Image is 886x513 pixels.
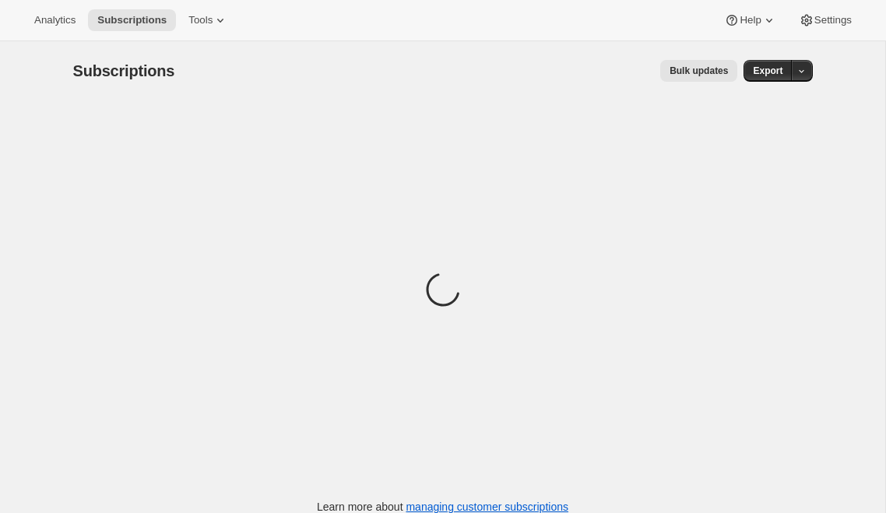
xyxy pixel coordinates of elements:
[97,14,167,26] span: Subscriptions
[188,14,213,26] span: Tools
[34,14,76,26] span: Analytics
[88,9,176,31] button: Subscriptions
[406,501,568,513] a: managing customer subscriptions
[670,65,728,77] span: Bulk updates
[789,9,861,31] button: Settings
[179,9,237,31] button: Tools
[753,65,782,77] span: Export
[25,9,85,31] button: Analytics
[814,14,852,26] span: Settings
[740,14,761,26] span: Help
[660,60,737,82] button: Bulk updates
[744,60,792,82] button: Export
[73,62,175,79] span: Subscriptions
[715,9,786,31] button: Help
